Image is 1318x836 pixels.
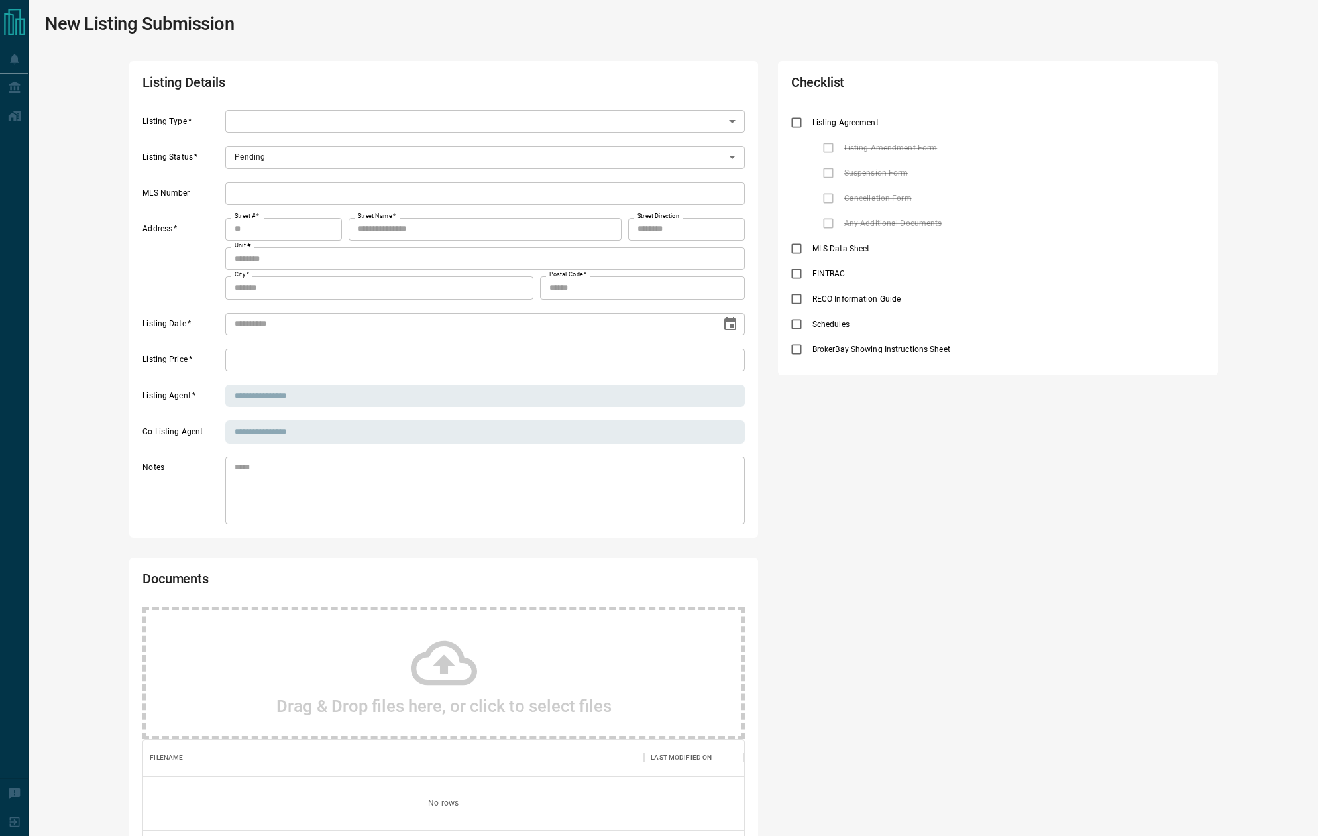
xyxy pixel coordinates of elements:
[142,607,745,739] div: Drag & Drop files here, or click to select files
[142,152,222,169] label: Listing Status
[841,217,946,229] span: Any Additional Documents
[809,343,954,355] span: BrokerBay Showing Instructions Sheet
[644,739,743,776] div: Last Modified On
[841,142,940,154] span: Listing Amendment Form
[45,13,235,34] h1: New Listing Submission
[142,74,504,97] h2: Listing Details
[809,293,904,305] span: RECO Information Guide
[235,270,249,279] label: City
[549,270,586,279] label: Postal Code
[841,167,912,179] span: Suspension Form
[651,739,712,776] div: Last Modified On
[142,318,222,335] label: Listing Date
[809,318,853,330] span: Schedules
[142,426,222,444] label: Co Listing Agent
[637,212,679,221] label: Street Direction
[142,188,222,205] label: MLS Number
[142,390,222,408] label: Listing Agent
[791,74,1039,97] h2: Checklist
[142,462,222,524] label: Notes
[809,117,882,129] span: Listing Agreement
[841,192,915,204] span: Cancellation Form
[235,241,251,250] label: Unit #
[143,739,644,776] div: Filename
[717,311,743,337] button: Choose date
[276,696,612,716] h2: Drag & Drop files here, or click to select files
[150,739,183,776] div: Filename
[142,223,222,299] label: Address
[235,212,259,221] label: Street #
[809,268,849,280] span: FINTRAC
[358,212,396,221] label: Street Name
[142,354,222,371] label: Listing Price
[142,116,222,133] label: Listing Type
[225,146,745,168] div: Pending
[809,243,873,255] span: MLS Data Sheet
[142,571,504,593] h2: Documents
